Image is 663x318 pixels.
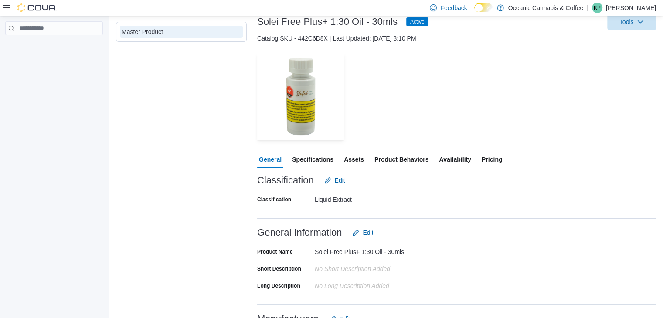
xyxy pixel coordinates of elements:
[592,3,602,13] div: Kylie Pike
[259,151,282,168] span: General
[257,248,292,255] label: Product Name
[257,53,344,140] img: Image for Solei Free Plus+ 1:30 Oil - 30mls
[315,279,432,289] div: No Long Description added
[5,37,103,58] nav: Complex example
[440,3,467,12] span: Feedback
[335,176,345,185] span: Edit
[17,3,57,12] img: Cova
[257,17,398,27] h3: Solei Free Plus+ 1:30 Oil - 30mls
[257,227,342,238] h3: General Information
[257,175,314,186] h3: Classification
[363,228,373,237] span: Edit
[344,151,364,168] span: Assets
[122,27,241,36] div: Master Product
[607,13,656,30] button: Tools
[315,262,432,272] div: No Short Description added
[587,3,588,13] p: |
[257,265,301,272] label: Short Description
[257,34,656,43] div: Catalog SKU - 442C6D8X | Last Updated: [DATE] 3:10 PM
[508,3,584,13] p: Oceanic Cannabis & Coffee
[410,18,425,26] span: Active
[374,151,428,168] span: Product Behaviors
[257,282,300,289] label: Long Description
[257,196,291,203] label: Classification
[315,193,432,203] div: Liquid Extract
[439,151,471,168] span: Availability
[594,3,601,13] span: KP
[619,17,634,26] span: Tools
[349,224,377,241] button: Edit
[474,3,493,12] input: Dark Mode
[321,172,349,189] button: Edit
[482,151,502,168] span: Pricing
[315,245,432,255] div: Solei Free Plus+ 1:30 Oil - 30mls
[474,12,475,13] span: Dark Mode
[606,3,656,13] p: [PERSON_NAME]
[406,17,428,26] span: Active
[292,151,333,168] span: Specifications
